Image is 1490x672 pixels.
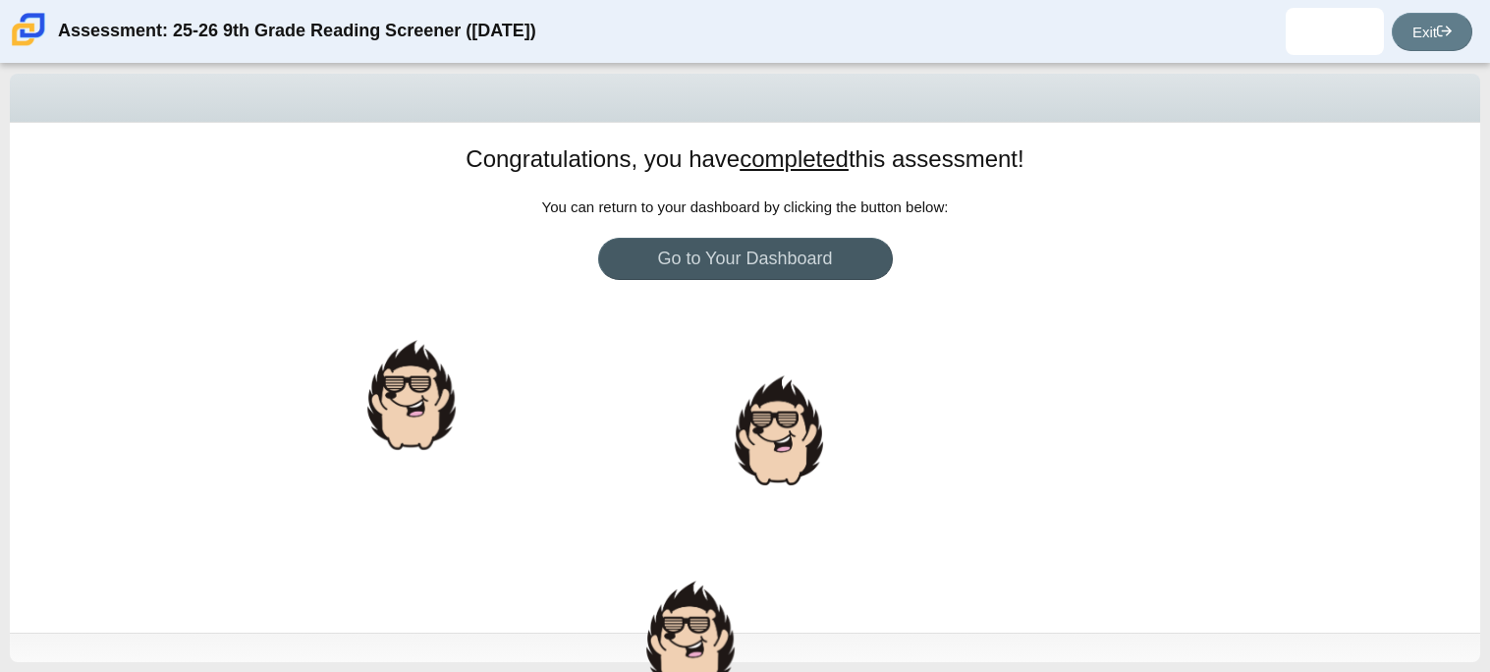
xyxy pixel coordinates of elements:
[598,238,893,280] a: Go to Your Dashboard
[466,142,1023,176] h1: Congratulations, you have this assessment!
[542,198,949,215] span: You can return to your dashboard by clicking the button below:
[58,8,536,55] div: Assessment: 25-26 9th Grade Reading Screener ([DATE])
[1319,16,1351,47] img: jayden.julius.fWpkwk
[1392,13,1472,51] a: Exit
[740,145,849,172] u: completed
[8,36,49,53] a: Carmen School of Science & Technology
[8,9,49,50] img: Carmen School of Science & Technology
